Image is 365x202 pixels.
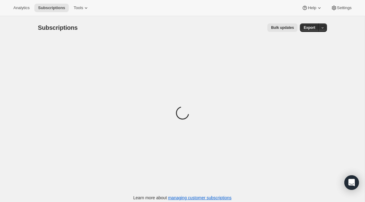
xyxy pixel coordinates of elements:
span: Settings [337,5,352,10]
span: Subscriptions [38,24,78,31]
button: Bulk updates [267,23,297,32]
p: Learn more about [133,195,231,201]
button: Export [300,23,319,32]
a: managing customer subscriptions [168,195,231,200]
span: Analytics [13,5,30,10]
span: Subscriptions [38,5,65,10]
span: Tools [74,5,83,10]
span: Help [308,5,316,10]
button: Subscriptions [34,4,69,12]
div: Open Intercom Messenger [344,175,359,190]
button: Tools [70,4,93,12]
button: Help [298,4,326,12]
button: Analytics [10,4,33,12]
button: Settings [327,4,355,12]
span: Bulk updates [271,25,294,30]
span: Export [304,25,315,30]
